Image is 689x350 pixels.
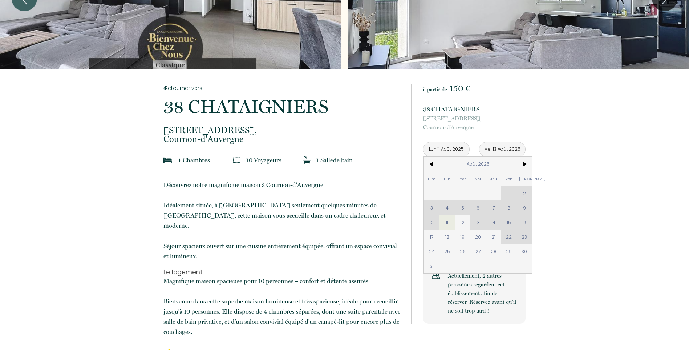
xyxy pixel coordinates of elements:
img: users [432,271,440,279]
p: Cournon-d'Auvergne [423,114,526,132]
span: 24 [424,244,439,259]
span: 30 [517,244,532,259]
span: > [517,157,532,171]
span: s [207,156,210,164]
p: 38 CHATAIGNIERS [423,104,526,114]
span: 31 [424,259,439,273]
span: 17 [424,230,439,244]
img: guests [233,156,240,164]
span: [STREET_ADDRESS], [163,126,402,135]
span: s [279,156,281,164]
input: Départ [479,142,525,156]
p: 1 Salle de bain [316,155,353,165]
span: 29 [501,244,517,259]
span: [PERSON_NAME] [517,171,532,186]
span: 11 [439,215,455,230]
span: 26 [455,244,470,259]
button: Réserver [423,234,526,254]
span: 21 [486,230,502,244]
span: 25 [439,244,455,259]
p: Cournon-d'Auvergne [163,126,402,143]
span: Mer [470,171,486,186]
span: 19 [455,230,470,244]
p: 4 Chambre [178,155,210,165]
p: Taxe de séjour [423,204,457,212]
span: 20 [470,230,486,244]
span: Mar [455,171,470,186]
span: Découvrez notre magnifique maison à Cournon-d'Auvergne Idéalement située, à [GEOGRAPHIC_DATA] seu... [163,181,397,260]
span: Ven [501,171,517,186]
span: [STREET_ADDRESS], [423,114,526,123]
a: Retourner vers [163,84,402,92]
h2: Le logement [163,269,402,276]
span: 27 [470,244,486,259]
span: 150 € [450,83,470,94]
span: Dim [424,171,439,186]
span: < [424,157,439,171]
p: 10 Voyageur [246,155,281,165]
p: 156.88 € × 2 nuit [423,180,465,189]
span: 12 [455,215,470,230]
span: 18 [439,230,455,244]
span: 28 [486,244,502,259]
p: Total [423,215,435,224]
span: Lun [439,171,455,186]
span: Jeu [486,171,502,186]
p: 38 CHATAIGNIERS [163,98,402,116]
span: à partir de [423,86,447,93]
input: Arrivée [423,142,469,156]
span: Août 2025 [439,157,517,171]
p: Frais de ménage [423,192,461,201]
p: Actuellement, 2 autres personnes regardent cet établissement afin de réserver. Réservez avant qu’... [448,271,517,315]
